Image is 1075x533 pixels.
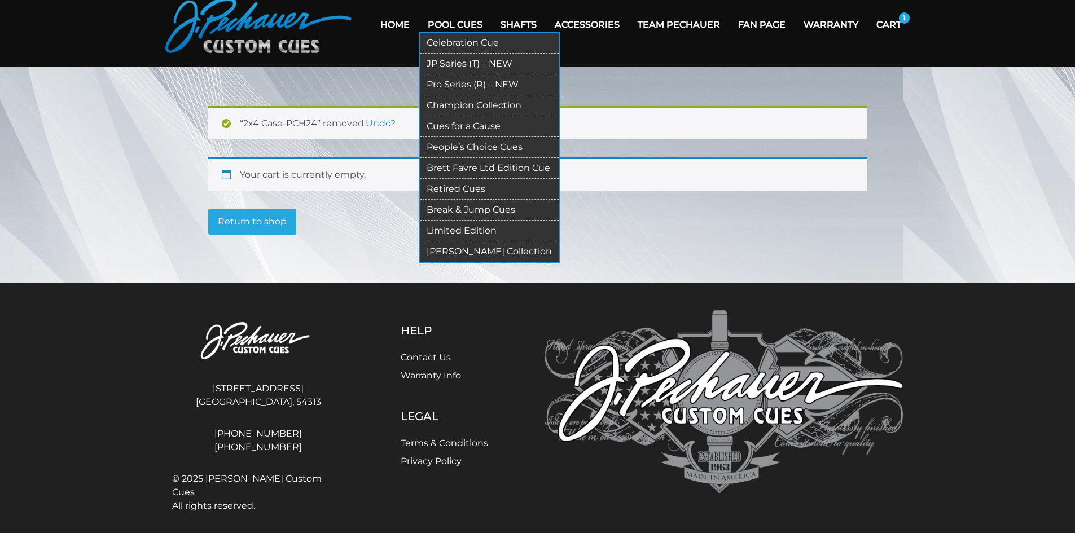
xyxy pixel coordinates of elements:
a: [PHONE_NUMBER] [172,427,345,441]
a: Shafts [492,10,546,39]
img: Pechauer Custom Cues [172,310,345,373]
a: Terms & Conditions [401,438,488,448]
a: People’s Choice Cues [420,137,559,158]
a: Warranty Info [401,370,461,381]
a: Pro Series (R) – NEW [420,74,559,95]
a: Team Pechauer [629,10,729,39]
address: [STREET_ADDRESS] [GEOGRAPHIC_DATA], 54313 [172,377,345,413]
a: Pool Cues [419,10,492,39]
h5: Legal [401,409,488,423]
a: Contact Us [401,352,451,363]
a: Cart [867,10,910,39]
a: Warranty [795,10,867,39]
a: Break & Jump Cues [420,200,559,221]
a: Champion Collection [420,95,559,116]
img: Pechauer Custom Cues [545,310,903,494]
a: Fan Page [729,10,795,39]
a: Brett Favre Ltd Edition Cue [420,158,559,179]
div: Your cart is currently empty. [208,157,867,191]
a: Accessories [546,10,629,39]
a: [PHONE_NUMBER] [172,441,345,454]
a: Privacy Policy [401,456,462,466]
div: “2x4 Case-PCH24” removed. [208,106,867,139]
a: Return to shop [208,209,296,235]
h5: Help [401,324,488,337]
a: Limited Edition [420,221,559,241]
span: © 2025 [PERSON_NAME] Custom Cues All rights reserved. [172,472,345,513]
a: JP Series (T) – NEW [420,54,559,74]
a: Retired Cues [420,179,559,200]
a: Celebration Cue [420,33,559,54]
a: Cues for a Cause [420,116,559,137]
a: Undo? [366,118,396,129]
a: Home [371,10,419,39]
a: [PERSON_NAME] Collection [420,241,559,262]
